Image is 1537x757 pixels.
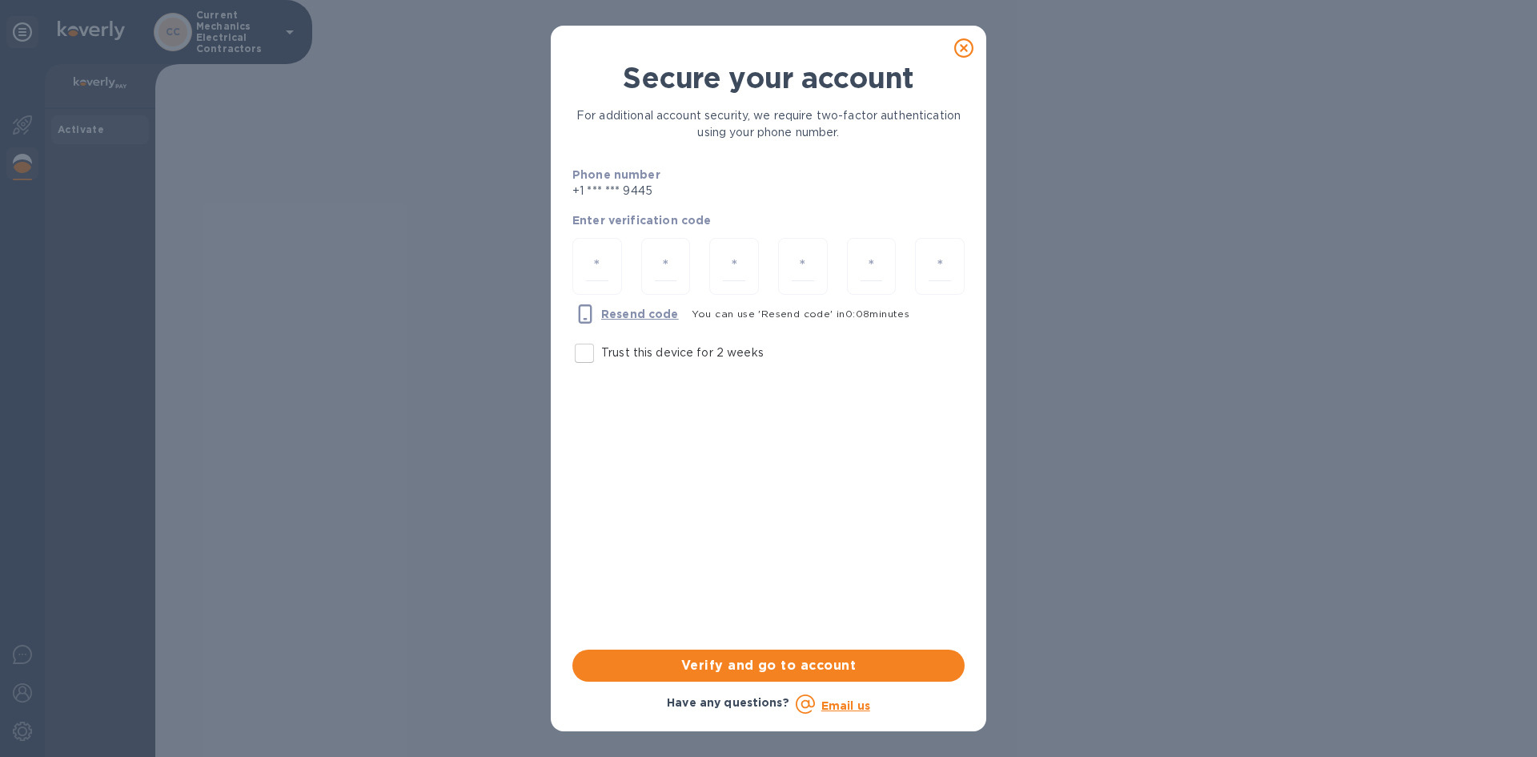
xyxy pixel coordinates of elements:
span: You can use 'Resend code' in 0 : 08 minutes [692,308,910,320]
b: Phone number [572,168,660,181]
button: Verify and go to account [572,650,965,682]
u: Resend code [601,308,679,320]
span: Verify and go to account [585,656,952,675]
p: For additional account security, we require two-factor authentication using your phone number. [572,107,965,141]
p: Trust this device for 2 weeks [601,344,764,361]
b: Have any questions? [667,696,789,709]
p: Enter verification code [572,212,965,228]
h1: Secure your account [572,61,965,95]
a: Email us [821,699,870,712]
